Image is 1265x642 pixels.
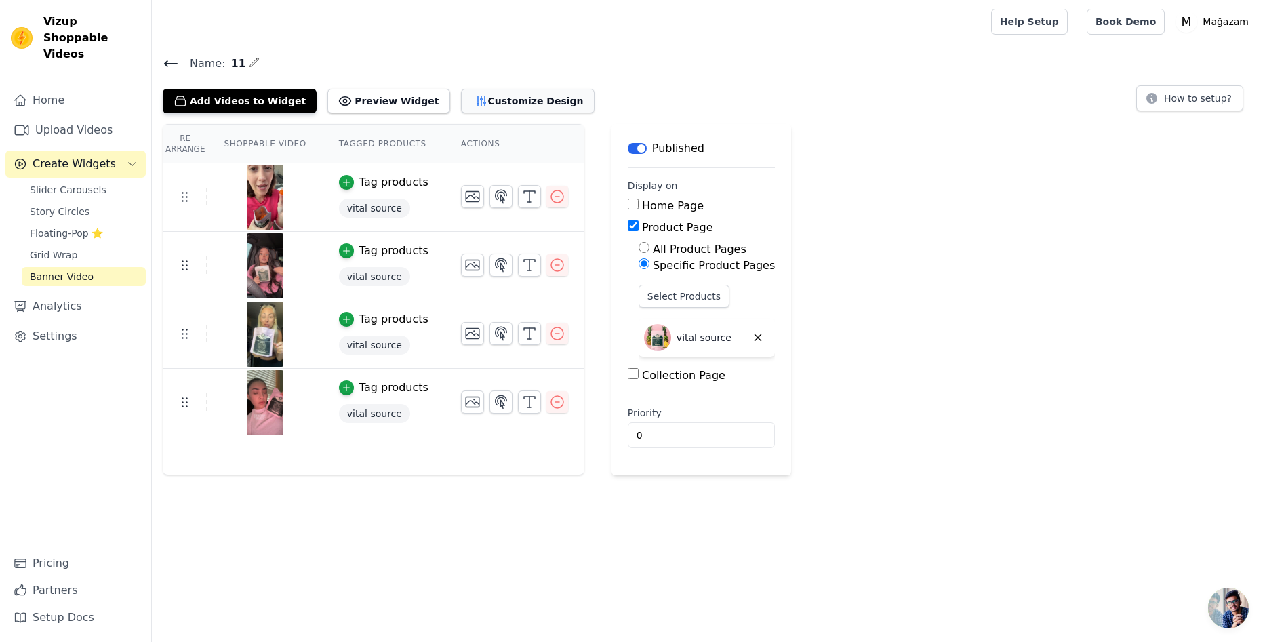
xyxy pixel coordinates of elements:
[22,202,146,221] a: Story Circles
[30,205,89,218] span: Story Circles
[339,199,410,218] span: vital source
[246,233,284,298] img: vizup-images-a0ad.png
[461,185,484,208] button: Change Thumbnail
[1136,85,1243,111] button: How to setup?
[33,156,116,172] span: Create Widgets
[1136,95,1243,108] a: How to setup?
[22,267,146,286] a: Banner Video
[461,322,484,345] button: Change Thumbnail
[246,302,284,367] img: vizup-images-3945.png
[163,125,207,163] th: Re Arrange
[339,311,428,327] button: Tag products
[1208,588,1249,628] div: Açık sohbet
[5,604,146,631] a: Setup Docs
[1197,9,1254,34] p: Mağazam
[642,369,725,382] label: Collection Page
[5,87,146,114] a: Home
[5,550,146,577] a: Pricing
[339,243,428,259] button: Tag products
[22,224,146,243] a: Floating-Pop ⭐
[5,323,146,350] a: Settings
[246,165,284,230] img: vizup-images-7a10.png
[22,180,146,199] a: Slider Carousels
[246,370,284,435] img: vizup-images-bae7.png
[5,117,146,144] a: Upload Videos
[1176,9,1254,34] button: M Mağazam
[30,226,103,240] span: Floating-Pop ⭐
[226,56,246,72] span: 11
[461,390,484,414] button: Change Thumbnail
[339,174,428,190] button: Tag products
[5,293,146,320] a: Analytics
[30,270,94,283] span: Banner Video
[339,267,410,286] span: vital source
[991,9,1068,35] a: Help Setup
[359,380,428,396] div: Tag products
[642,199,704,212] label: Home Page
[445,125,584,163] th: Actions
[179,56,226,72] span: Name:
[1182,15,1192,28] text: M
[746,326,769,349] button: Delete widget
[461,89,595,113] button: Customize Design
[163,89,317,113] button: Add Videos to Widget
[461,254,484,277] button: Change Thumbnail
[653,243,746,256] label: All Product Pages
[359,243,428,259] div: Tag products
[642,221,713,234] label: Product Page
[339,404,410,423] span: vital source
[43,14,140,62] span: Vizup Shoppable Videos
[339,380,428,396] button: Tag products
[22,245,146,264] a: Grid Wrap
[1087,9,1165,35] a: Book Demo
[644,324,671,351] img: vital source
[11,27,33,49] img: Vizup
[359,174,428,190] div: Tag products
[30,248,77,262] span: Grid Wrap
[323,125,445,163] th: Tagged Products
[5,151,146,178] button: Create Widgets
[339,336,410,355] span: vital source
[639,285,729,308] button: Select Products
[652,140,704,157] p: Published
[628,406,775,420] label: Priority
[327,89,449,113] button: Preview Widget
[5,577,146,604] a: Partners
[359,311,428,327] div: Tag products
[677,331,731,344] p: vital source
[628,179,678,193] legend: Display on
[653,259,775,272] label: Specific Product Pages
[249,54,260,73] div: Edit Name
[30,183,106,197] span: Slider Carousels
[207,125,322,163] th: Shoppable Video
